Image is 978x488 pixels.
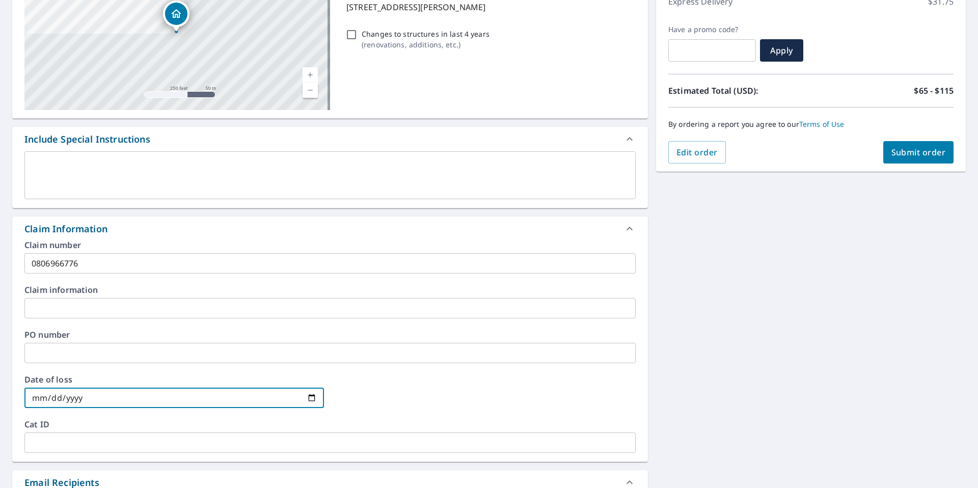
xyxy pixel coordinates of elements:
[303,67,318,83] a: Current Level 17, Zoom In
[163,1,189,32] div: Dropped pin, building 1, Residential property, 307 Jeff Ave Ephrata, PA 17522
[883,141,954,164] button: Submit order
[24,222,107,236] div: Claim Information
[24,331,636,339] label: PO number
[668,25,756,34] label: Have a promo code?
[362,29,490,39] p: Changes to structures in last 4 years
[24,420,636,428] label: Cat ID
[362,39,490,50] p: ( renovations, additions, etc. )
[24,241,636,249] label: Claim number
[676,147,718,158] span: Edit order
[12,216,648,241] div: Claim Information
[914,85,954,97] p: $65 - $115
[346,1,632,13] p: [STREET_ADDRESS][PERSON_NAME]
[668,141,726,164] button: Edit order
[891,147,946,158] span: Submit order
[12,127,648,151] div: Include Special Instructions
[760,39,803,62] button: Apply
[303,83,318,98] a: Current Level 17, Zoom Out
[24,375,324,384] label: Date of loss
[24,286,636,294] label: Claim information
[668,120,954,129] p: By ordering a report you agree to our
[768,45,795,56] span: Apply
[668,85,811,97] p: Estimated Total (USD):
[799,119,845,129] a: Terms of Use
[24,132,150,146] div: Include Special Instructions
